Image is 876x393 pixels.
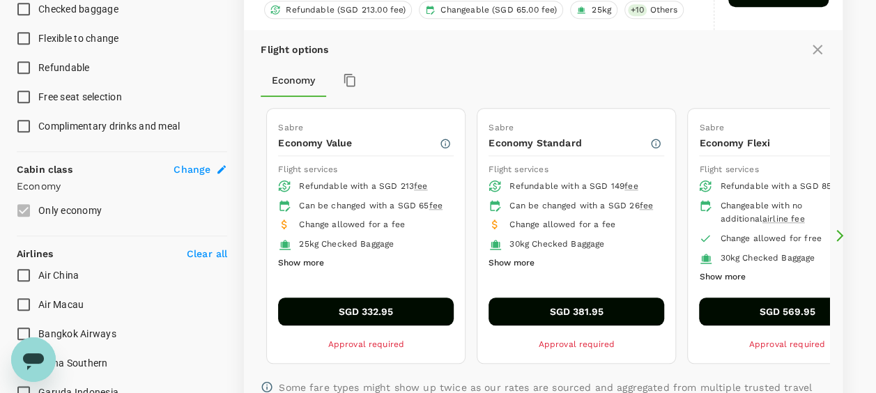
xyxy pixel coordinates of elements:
div: Changeable with no additional [720,199,863,227]
p: Economy [17,179,227,193]
button: SGD 332.95 [278,298,454,325]
span: China Southern [38,357,108,369]
span: fee [414,181,427,191]
strong: Cabin class [17,164,72,175]
span: Changeable (SGD 65.00 fee) [435,4,562,16]
div: Changeable (SGD 65.00 fee) [419,1,563,19]
span: 30kg Checked Baggage [720,253,815,263]
span: Sabre [699,123,724,132]
span: Flight services [489,164,548,174]
p: Economy Value [278,136,439,150]
span: Flight services [699,164,758,174]
button: SGD 381.95 [489,298,664,325]
span: Change allowed for free [720,233,821,243]
button: Economy [261,63,326,97]
span: Bangkok Airways [38,328,116,339]
span: Air China [38,270,79,281]
span: fee [639,201,652,210]
span: Free seat selection [38,91,122,102]
span: Refundable (SGD 213.00 fee) [280,4,411,16]
span: Approval required [538,339,615,349]
div: Refundable with a SGD 85 [720,180,863,194]
div: Refundable with a SGD 213 [299,180,443,194]
span: Change allowed for a fee [509,219,615,229]
span: Complimentary drinks and meal [38,121,180,132]
div: 25kg [570,1,617,19]
strong: Airlines [17,248,53,259]
span: fee [429,201,442,210]
button: SGD 569.95 [699,298,875,325]
span: Others [644,4,683,16]
span: airline fee [762,214,805,224]
div: +10Others [624,1,684,19]
span: Checked baggage [38,3,118,15]
span: + 10 [628,4,647,16]
span: 25kg Checked Baggage [299,239,394,249]
span: 30kg Checked Baggage [509,239,604,249]
p: Economy Flexi [699,136,860,150]
button: Show more [489,254,535,272]
span: Approval required [328,339,404,349]
button: Show more [278,254,324,272]
p: Economy Standard [489,136,650,150]
span: Change allowed for a fee [299,219,405,229]
span: fee [624,181,638,191]
div: Refundable with a SGD 149 [509,180,653,194]
span: 25kg [586,4,617,16]
span: Approval required [748,339,825,349]
p: Flight options [261,43,328,56]
iframe: Button to launch messaging window [11,337,56,382]
span: Only economy [38,205,102,216]
div: Refundable (SGD 213.00 fee) [264,1,412,19]
button: Show more [699,268,745,286]
span: Sabre [489,123,514,132]
p: Clear all [187,247,227,261]
div: Can be changed with a SGD 65 [299,199,443,213]
span: Flight services [278,164,337,174]
span: Air Macau [38,299,84,310]
span: Change [174,162,210,176]
span: Refundable [38,62,90,73]
div: Can be changed with a SGD 26 [509,199,653,213]
span: Flexible to change [38,33,119,44]
span: Sabre [278,123,303,132]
